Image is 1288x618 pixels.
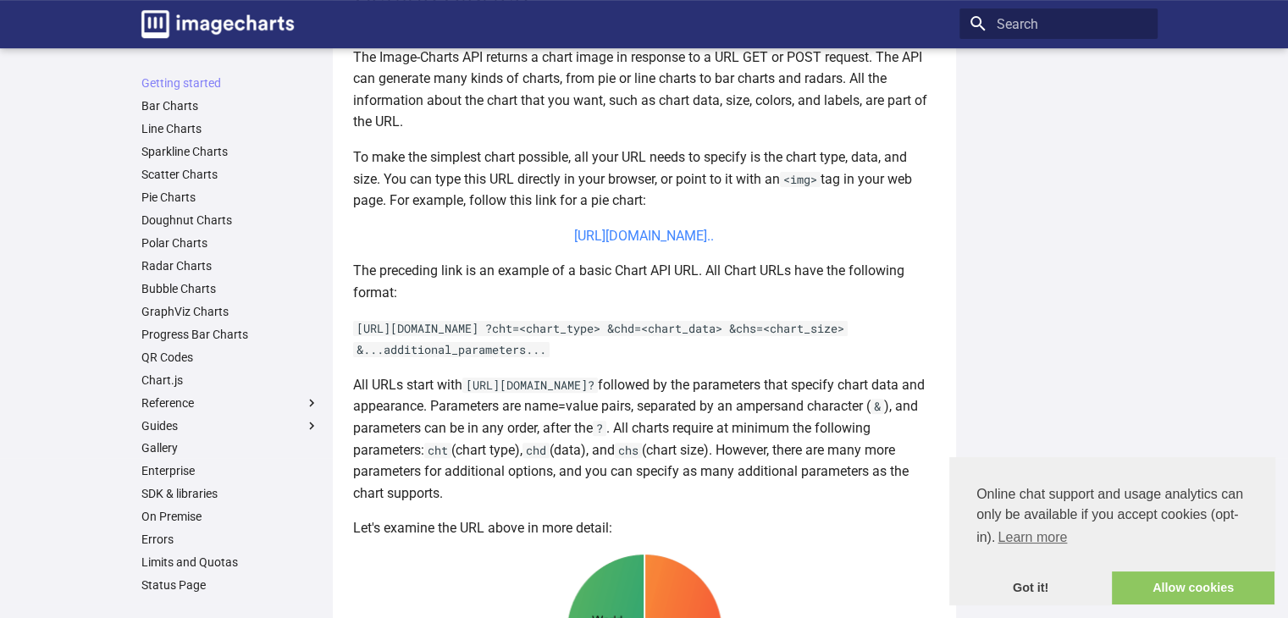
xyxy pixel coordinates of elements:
[141,440,319,455] a: Gallery
[141,190,319,205] a: Pie Charts
[141,212,319,228] a: Doughnut Charts
[141,395,319,411] label: Reference
[141,121,319,136] a: Line Charts
[995,525,1070,550] a: learn more about cookies
[141,258,319,273] a: Radar Charts
[141,144,319,159] a: Sparkline Charts
[141,418,319,433] label: Guides
[976,484,1247,550] span: Online chat support and usage analytics can only be available if you accept cookies (opt-in).
[141,281,319,296] a: Bubble Charts
[574,228,714,244] a: [URL][DOMAIN_NAME]..
[593,421,606,436] code: ?
[141,509,319,524] a: On Premise
[141,577,319,593] a: Status Page
[141,327,319,342] a: Progress Bar Charts
[141,75,319,91] a: Getting started
[141,486,319,501] a: SDK & libraries
[141,10,294,38] img: logo
[949,571,1112,605] a: dismiss cookie message
[141,167,319,182] a: Scatter Charts
[353,47,936,133] p: The Image-Charts API returns a chart image in response to a URL GET or POST request. The API can ...
[141,98,319,113] a: Bar Charts
[615,443,642,458] code: chs
[141,235,319,251] a: Polar Charts
[522,443,550,458] code: chd
[353,517,936,539] p: Let's examine the URL above in more detail:
[353,321,848,358] code: [URL][DOMAIN_NAME] ?cht=<chart_type> &chd=<chart_data> &chs=<chart_size> &...additional_parameter...
[141,350,319,365] a: QR Codes
[353,260,936,303] p: The preceding link is an example of a basic Chart API URL. All Chart URLs have the following format:
[141,555,319,570] a: Limits and Quotas
[462,378,598,393] code: [URL][DOMAIN_NAME]?
[141,463,319,478] a: Enterprise
[141,372,319,388] a: Chart.js
[135,3,301,45] a: Image-Charts documentation
[353,146,936,212] p: To make the simplest chart possible, all your URL needs to specify is the chart type, data, and s...
[424,443,451,458] code: cht
[141,304,319,319] a: GraphViz Charts
[780,172,821,187] code: <img>
[949,457,1274,604] div: cookieconsent
[141,532,319,547] a: Errors
[1112,571,1274,605] a: allow cookies
[353,374,936,505] p: All URLs start with followed by the parameters that specify chart data and appearance. Parameters...
[871,399,884,414] code: &
[959,8,1158,39] input: Search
